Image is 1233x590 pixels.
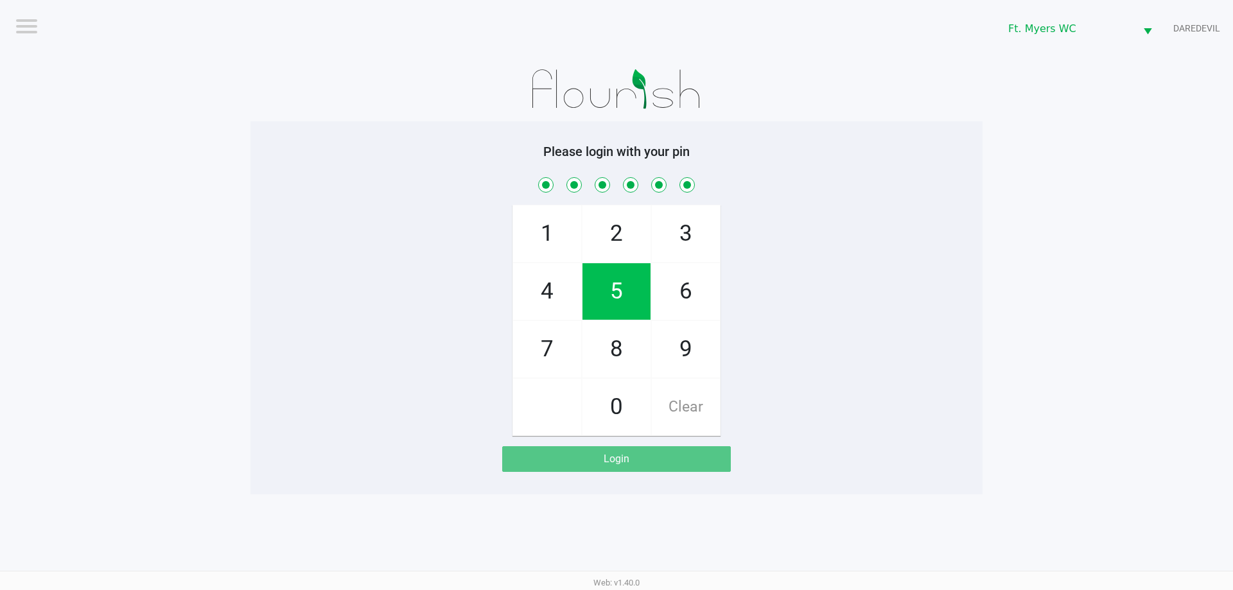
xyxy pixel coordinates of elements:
[593,578,640,587] span: Web: v1.40.0
[652,205,720,262] span: 3
[582,321,651,377] span: 8
[513,263,581,320] span: 4
[1135,13,1160,44] button: Select
[652,379,720,435] span: Clear
[582,263,651,320] span: 5
[582,379,651,435] span: 0
[582,205,651,262] span: 2
[260,144,973,159] h5: Please login with your pin
[652,263,720,320] span: 6
[1008,21,1128,37] span: Ft. Myers WC
[513,205,581,262] span: 1
[1173,22,1220,35] span: DAREDEVIL
[513,321,581,377] span: 7
[652,321,720,377] span: 9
